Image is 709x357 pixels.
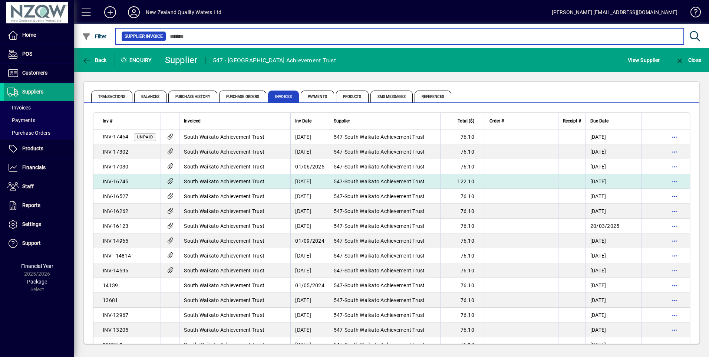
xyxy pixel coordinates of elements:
span: Staff [22,183,34,189]
td: [DATE] [586,337,642,352]
span: 13681 [103,297,118,303]
button: View Supplier [626,53,662,67]
span: INV-17302 [103,149,128,155]
span: Payments [301,91,334,102]
span: South Waikato Achievement Trust [184,164,264,170]
span: INV-17464 [103,134,128,140]
div: 547 - [GEOGRAPHIC_DATA] Achievement Trust [213,55,336,66]
span: South Waikato Achievement Trust [344,312,425,318]
span: INV-14965 [103,238,128,244]
td: [DATE] [586,308,642,322]
span: South Waikato Achievement Trust [184,193,264,199]
td: 76.10 [440,159,485,174]
button: More options [669,235,680,247]
span: Supplier [334,117,350,125]
span: View Supplier [628,54,660,66]
td: [DATE] [586,130,642,144]
span: Inv # [103,117,112,125]
span: 547 [334,178,343,184]
span: INV-13205 [103,327,128,333]
span: SMS Messages [370,91,413,102]
td: - [329,322,440,337]
td: [DATE] [290,130,329,144]
span: South Waikato Achievement Trust [184,342,264,348]
span: 547 [334,327,343,333]
span: References [415,91,451,102]
span: South Waikato Achievement Trust [184,238,264,244]
a: Reports [4,196,74,215]
span: INV - 14814 [103,253,131,259]
button: More options [669,265,680,276]
td: 76.10 [440,278,485,293]
button: More options [669,190,680,202]
td: [DATE] [290,144,329,159]
a: Support [4,234,74,253]
button: More options [669,294,680,306]
span: Filter [82,33,107,39]
td: [DATE] [290,248,329,263]
td: [DATE] [586,263,642,278]
td: - [329,204,440,219]
td: 76.10 [440,144,485,159]
td: [DATE] [586,189,642,204]
span: Reports [22,202,40,208]
td: [DATE] [290,189,329,204]
td: 76.10 [440,248,485,263]
td: [DATE] [586,174,642,189]
span: Transactions [91,91,132,102]
td: - [329,174,440,189]
span: South Waikato Achievement Trust [344,253,425,259]
td: 76.10 [440,263,485,278]
span: South Waikato Achievement Trust [184,149,264,155]
span: 547 [334,282,343,288]
span: 547 [334,193,343,199]
td: [DATE] [586,144,642,159]
app-page-header-button: Close enquiry [667,53,709,67]
span: Invoices [268,91,299,102]
td: 76.10 [440,130,485,144]
span: 547 [334,268,343,274]
button: Back [80,53,109,67]
span: South Waikato Achievement Trust [344,297,425,303]
td: - [329,159,440,174]
td: [DATE] [290,308,329,322]
span: INV-16123 [103,223,128,229]
a: Invoices [4,101,74,114]
div: Enquiry [115,54,159,66]
span: South Waikato Achievement Trust [344,134,425,140]
td: -76.10 [440,337,485,352]
span: South Waikato Achievement Trust [344,342,425,348]
span: South Waikato Achievement Trust [184,178,264,184]
span: Payments [7,117,35,123]
td: [DATE] [586,233,642,248]
span: South Waikato Achievement Trust [344,208,425,214]
span: 547 [334,223,343,229]
td: [DATE] [586,322,642,337]
td: 01/06/2025 [290,159,329,174]
span: South Waikato Achievement Trust [344,282,425,288]
span: Purchase Orders [7,130,50,136]
div: Inv Date [295,117,324,125]
td: [DATE] [290,204,329,219]
span: South Waikato Achievement Trust [344,178,425,184]
td: 76.10 [440,204,485,219]
td: 01/09/2024 [290,233,329,248]
span: Purchase Orders [219,91,267,102]
td: [DATE] [290,219,329,233]
span: POS [22,51,32,57]
span: 547 [334,208,343,214]
span: Products [336,91,369,102]
span: South Waikato Achievement Trust [344,268,425,274]
td: 76.10 [440,322,485,337]
span: Supplier Invoice [125,33,163,40]
td: - [329,130,440,144]
button: More options [669,176,680,187]
span: Purchase History [168,91,217,102]
td: 122.10 [440,174,485,189]
span: South Waikato Achievement Trust [184,134,264,140]
span: INV-12967 [103,312,128,318]
span: Inv Date [295,117,311,125]
a: Staff [4,177,74,196]
span: South Waikato Achievement Trust [184,327,264,333]
div: Invoiced [184,117,286,125]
